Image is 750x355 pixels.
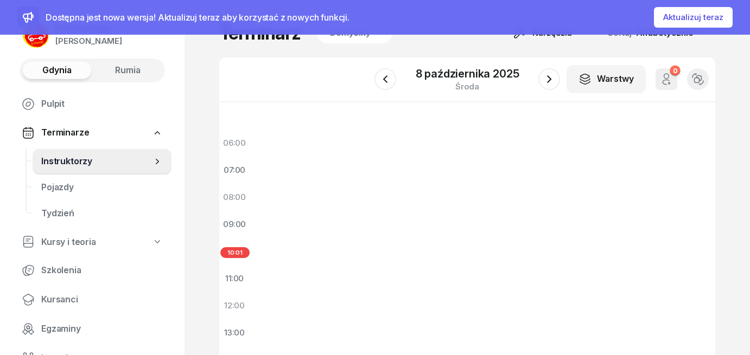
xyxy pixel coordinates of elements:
[41,126,89,140] span: Terminarze
[41,293,163,307] span: Kursanci
[115,63,141,78] span: Rumia
[41,97,163,111] span: Pulpit
[13,230,171,255] a: Kursy i teoria
[42,63,72,78] span: Gdynia
[416,68,519,79] div: 8 października 2025
[219,23,301,43] h1: Terminarz
[33,149,171,175] a: Instruktorzy
[219,292,250,319] div: 12:00
[219,238,250,265] div: 10:00
[41,235,96,249] span: Kursy i teoria
[33,201,171,227] a: Tydzień
[13,120,171,145] a: Terminarze
[13,91,171,117] a: Pulpit
[219,265,250,292] div: 11:00
[670,66,680,76] div: 0
[13,287,171,313] a: Kursanci
[33,175,171,201] a: Pojazdy
[41,154,152,169] span: Instruktorzy
[416,82,519,91] div: środa
[41,180,163,195] span: Pojazdy
[219,319,250,346] div: 13:00
[23,62,91,79] button: Gdynia
[41,263,163,277] span: Szkolenia
[567,65,646,93] button: Warstwy
[93,62,162,79] button: Rumia
[13,257,171,283] a: Szkolenia
[579,72,634,86] div: Warstwy
[654,7,733,28] button: Aktualizuj teraz
[219,184,250,211] div: 08:00
[656,68,677,90] button: 0
[13,316,171,342] a: Egzaminy
[220,247,250,258] span: 10:01
[41,206,163,221] span: Tydzień
[219,157,250,184] div: 07:00
[219,130,250,157] div: 06:00
[46,12,349,23] span: Dostępna jest nowa wersja! Aktualizuj teraz aby korzystać z nowych funkcji.
[219,211,250,238] div: 09:00
[41,322,163,336] span: Egzaminy
[55,34,122,48] div: [PERSON_NAME]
